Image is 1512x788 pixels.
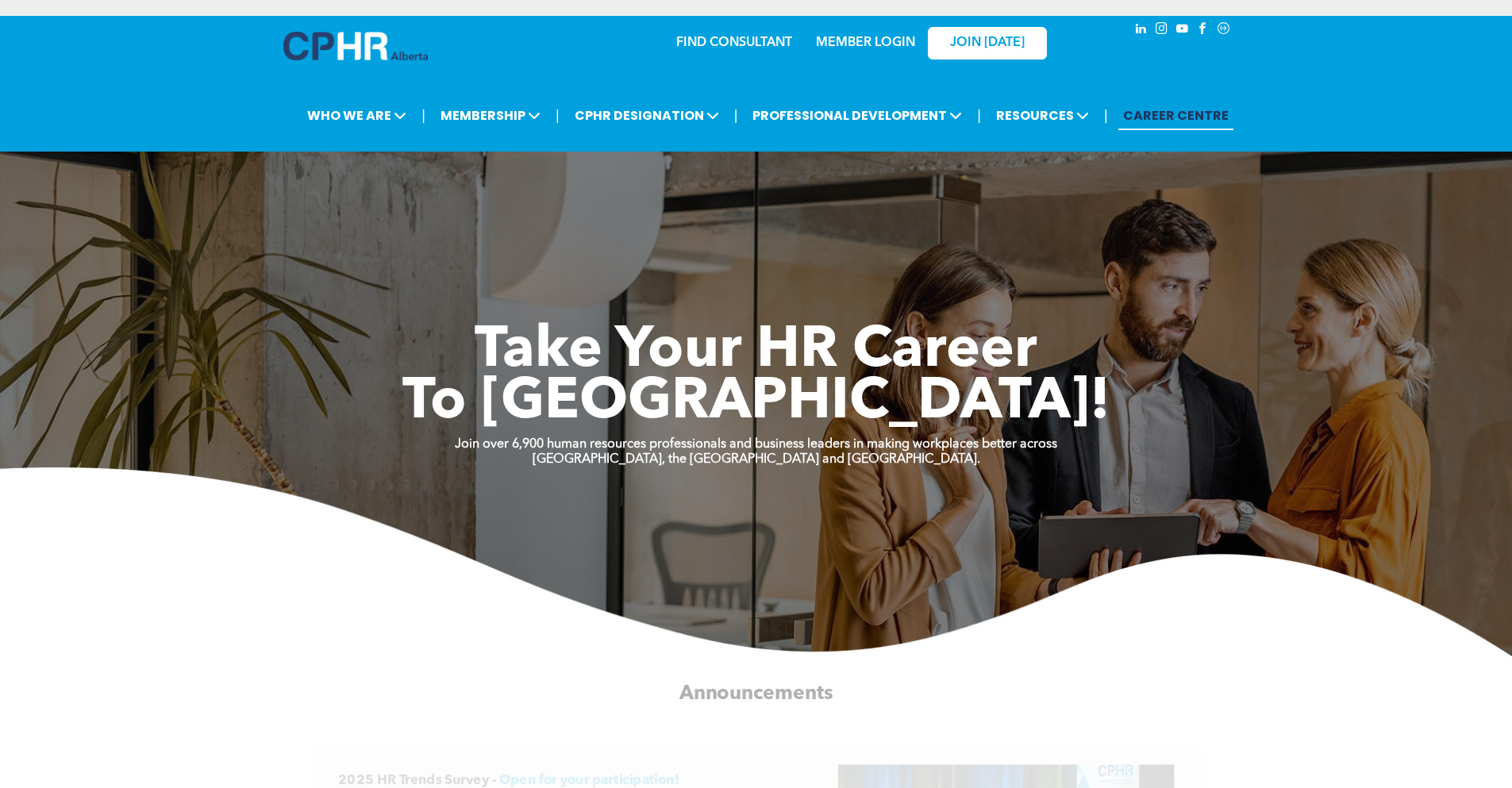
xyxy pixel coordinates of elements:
li: | [977,99,981,132]
span: RESOURCES [991,101,1094,130]
a: youtube [1174,20,1191,41]
span: Announcements [679,683,833,703]
li: | [421,99,425,132]
a: linkedin [1133,20,1150,41]
li: | [734,99,738,132]
span: JOIN [DATE] [950,36,1025,51]
span: PROFESSIONAL DEVELOPMENT [748,101,967,130]
a: CAREER CENTRE [1118,101,1233,130]
span: CPHR DESIGNATION [570,101,724,130]
strong: [GEOGRAPHIC_DATA], the [GEOGRAPHIC_DATA] and [GEOGRAPHIC_DATA]. [533,453,980,466]
span: To [GEOGRAPHIC_DATA]! [402,375,1110,432]
a: FIND CONSULTANT [676,37,792,49]
span: Open for your participation! [499,773,679,786]
li: | [556,99,560,132]
a: Social network [1215,20,1233,41]
span: 2025 HR Trends Survey - [338,773,496,786]
li: | [1104,99,1108,132]
a: facebook [1195,20,1212,41]
span: WHO WE ARE [302,101,411,130]
strong: Join over 6,900 human resources professionals and business leaders in making workplaces better ac... [455,438,1057,451]
img: A blue and white logo for cp alberta [283,32,428,60]
span: MEMBERSHIP [436,101,545,130]
a: JOIN [DATE] [928,27,1047,60]
span: Take Your HR Career [475,323,1037,380]
a: MEMBER LOGIN [816,37,915,49]
a: instagram [1153,20,1171,41]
